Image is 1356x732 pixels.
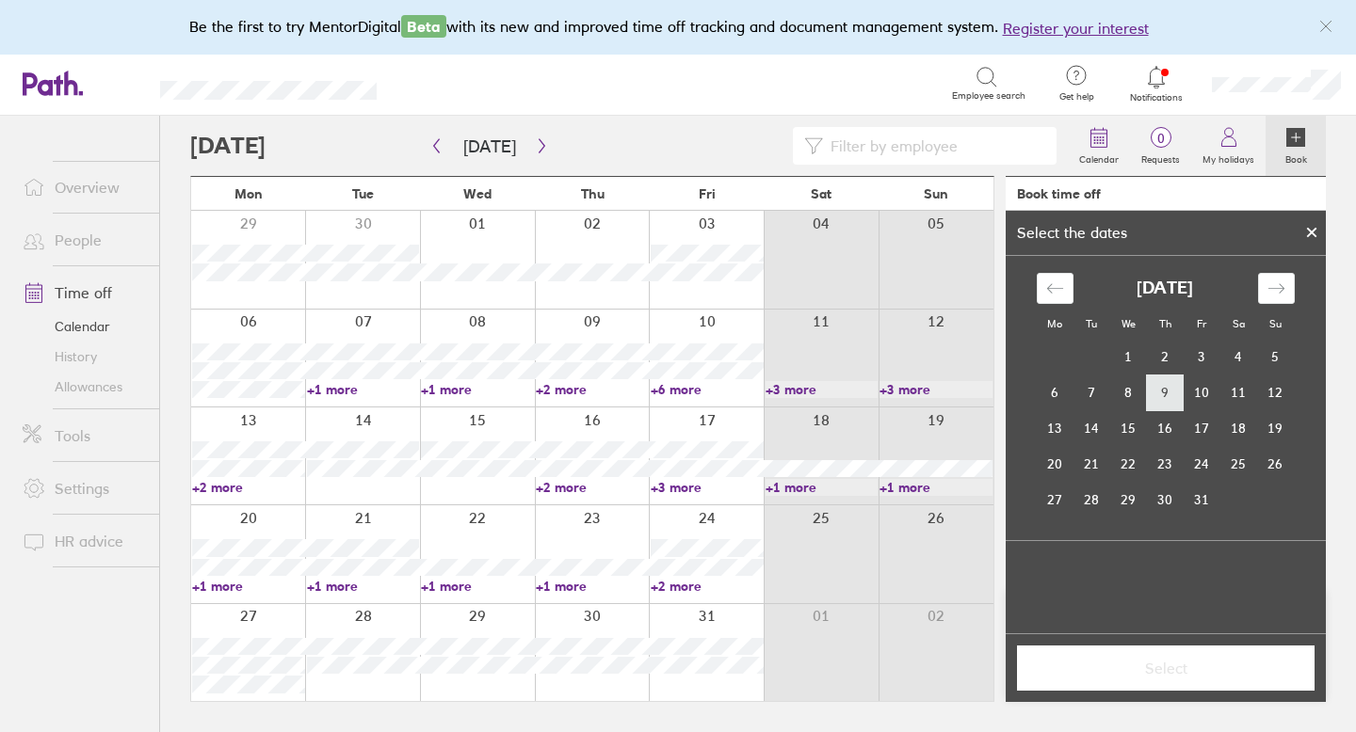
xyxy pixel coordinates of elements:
a: People [8,221,159,259]
div: Move backward to switch to the previous month. [1037,273,1073,304]
a: My holidays [1191,116,1266,176]
span: Beta [401,15,446,38]
td: Friday, October 31, 2025 [1184,482,1220,517]
a: +3 more [766,381,879,398]
a: 0Requests [1130,116,1191,176]
a: Book [1266,116,1326,176]
a: +1 more [766,479,879,496]
td: Tuesday, October 7, 2025 [1073,374,1110,410]
a: +1 more [307,578,420,595]
a: Settings [8,469,159,507]
td: Wednesday, October 15, 2025 [1110,410,1147,446]
td: Thursday, October 23, 2025 [1147,446,1184,482]
td: Saturday, October 18, 2025 [1220,410,1257,446]
a: +2 more [536,381,649,398]
span: Wed [463,186,492,201]
span: Fri [699,186,716,201]
td: Saturday, October 11, 2025 [1220,374,1257,410]
div: Move forward to switch to the next month. [1258,273,1295,304]
td: Wednesday, October 1, 2025 [1110,339,1147,374]
a: +1 more [192,578,305,595]
span: 0 [1130,131,1191,146]
td: Thursday, October 2, 2025 [1147,339,1184,374]
a: +1 more [421,578,534,595]
a: HR advice [8,522,159,560]
td: Monday, October 27, 2025 [1037,482,1073,517]
td: Monday, October 20, 2025 [1037,446,1073,482]
small: Su [1269,317,1282,330]
a: Calendar [1068,116,1130,176]
a: Allowances [8,372,159,402]
div: Book time off [1017,186,1101,201]
td: Friday, October 10, 2025 [1184,374,1220,410]
a: +1 more [536,578,649,595]
td: Saturday, October 25, 2025 [1220,446,1257,482]
div: Calendar [1016,256,1316,540]
a: +1 more [307,381,420,398]
td: Monday, October 13, 2025 [1037,410,1073,446]
td: Saturday, October 4, 2025 [1220,339,1257,374]
button: [DATE] [448,131,531,162]
span: Get help [1046,91,1107,103]
td: Friday, October 3, 2025 [1184,339,1220,374]
td: Sunday, October 19, 2025 [1257,410,1294,446]
input: Filter by employee [823,128,1045,164]
span: Sat [811,186,831,201]
div: Select the dates [1006,224,1138,241]
label: Book [1274,149,1318,166]
td: Sunday, October 5, 2025 [1257,339,1294,374]
td: Tuesday, October 14, 2025 [1073,410,1110,446]
span: Sun [924,186,948,201]
label: Calendar [1068,149,1130,166]
div: Search [428,74,476,91]
td: Thursday, October 30, 2025 [1147,482,1184,517]
a: Notifications [1126,64,1187,103]
a: +2 more [192,479,305,496]
td: Friday, October 17, 2025 [1184,410,1220,446]
td: Tuesday, October 21, 2025 [1073,446,1110,482]
button: Select [1017,645,1315,691]
a: Calendar [8,311,159,342]
span: Employee search [952,90,1025,102]
a: Time off [8,274,159,311]
a: +1 more [880,479,993,496]
td: Wednesday, October 8, 2025 [1110,374,1147,410]
small: We [1122,317,1136,330]
strong: [DATE] [1137,278,1193,298]
label: My holidays [1191,149,1266,166]
td: Sunday, October 26, 2025 [1257,446,1294,482]
td: Wednesday, October 22, 2025 [1110,446,1147,482]
span: Notifications [1126,92,1187,103]
a: +2 more [651,578,764,595]
td: Tuesday, October 28, 2025 [1073,482,1110,517]
span: Select [1030,660,1301,676]
td: Wednesday, October 29, 2025 [1110,482,1147,517]
a: History [8,342,159,372]
a: +6 more [651,381,764,398]
td: Friday, October 24, 2025 [1184,446,1220,482]
label: Requests [1130,149,1191,166]
a: +3 more [880,381,993,398]
a: +2 more [536,479,649,496]
td: Thursday, October 16, 2025 [1147,410,1184,446]
div: Be the first to try MentorDigital with its new and improved time off tracking and document manage... [189,15,1168,40]
a: Tools [8,417,159,454]
button: Register your interest [1003,17,1149,40]
small: Tu [1086,317,1097,330]
small: Th [1159,317,1171,330]
a: +3 more [651,479,764,496]
td: Sunday, October 12, 2025 [1257,374,1294,410]
span: Mon [234,186,263,201]
td: Monday, October 6, 2025 [1037,374,1073,410]
small: Sa [1233,317,1245,330]
a: Overview [8,168,159,206]
small: Mo [1047,317,1062,330]
span: Tue [352,186,374,201]
span: Thu [581,186,605,201]
td: Thursday, October 9, 2025 [1147,374,1184,410]
small: Fr [1197,317,1206,330]
a: +1 more [421,381,534,398]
